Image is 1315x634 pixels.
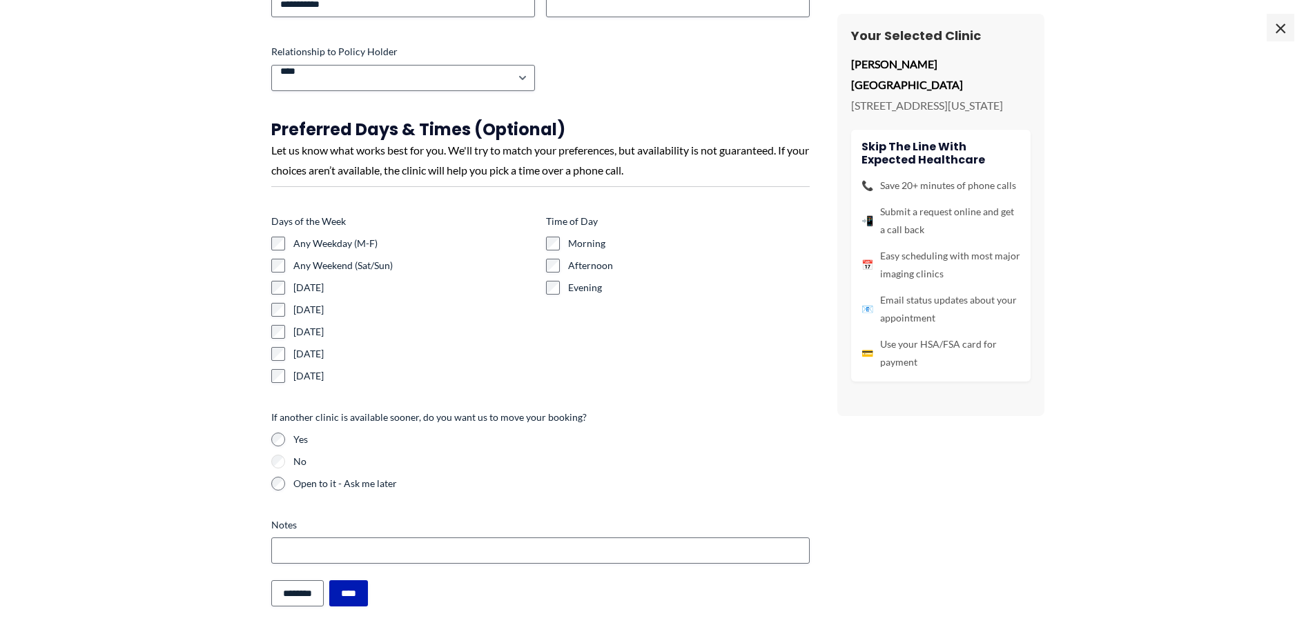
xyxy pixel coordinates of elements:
[851,95,1031,116] p: [STREET_ADDRESS][US_STATE]
[861,300,873,318] span: 📧
[861,212,873,230] span: 📲
[861,291,1020,327] li: Email status updates about your appointment
[293,325,535,339] label: [DATE]
[293,455,810,468] label: No
[293,433,810,446] label: Yes
[861,344,873,362] span: 💳
[293,303,535,317] label: [DATE]
[861,140,1020,166] h4: Skip the line with Expected Healthcare
[861,256,873,274] span: 📅
[293,281,535,295] label: [DATE]
[1267,14,1294,41] span: ×
[293,477,810,491] label: Open to it - Ask me later
[851,54,1031,95] p: [PERSON_NAME][GEOGRAPHIC_DATA]
[851,28,1031,43] h3: Your Selected Clinic
[271,119,810,140] h3: Preferred Days & Times (Optional)
[861,177,1020,195] li: Save 20+ minutes of phone calls
[293,259,535,273] label: Any Weekend (Sat/Sun)
[271,215,346,228] legend: Days of the Week
[568,259,810,273] label: Afternoon
[568,237,810,250] label: Morning
[861,335,1020,371] li: Use your HSA/FSA card for payment
[546,215,598,228] legend: Time of Day
[861,247,1020,283] li: Easy scheduling with most major imaging clinics
[293,369,535,383] label: [DATE]
[271,518,810,532] label: Notes
[568,281,810,295] label: Evening
[271,45,535,59] label: Relationship to Policy Holder
[861,203,1020,239] li: Submit a request online and get a call back
[271,410,587,424] legend: If another clinic is available sooner, do you want us to move your booking?
[293,347,535,361] label: [DATE]
[293,237,535,250] label: Any Weekday (M-F)
[271,140,810,181] div: Let us know what works best for you. We'll try to match your preferences, but availability is not...
[861,177,873,195] span: 📞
